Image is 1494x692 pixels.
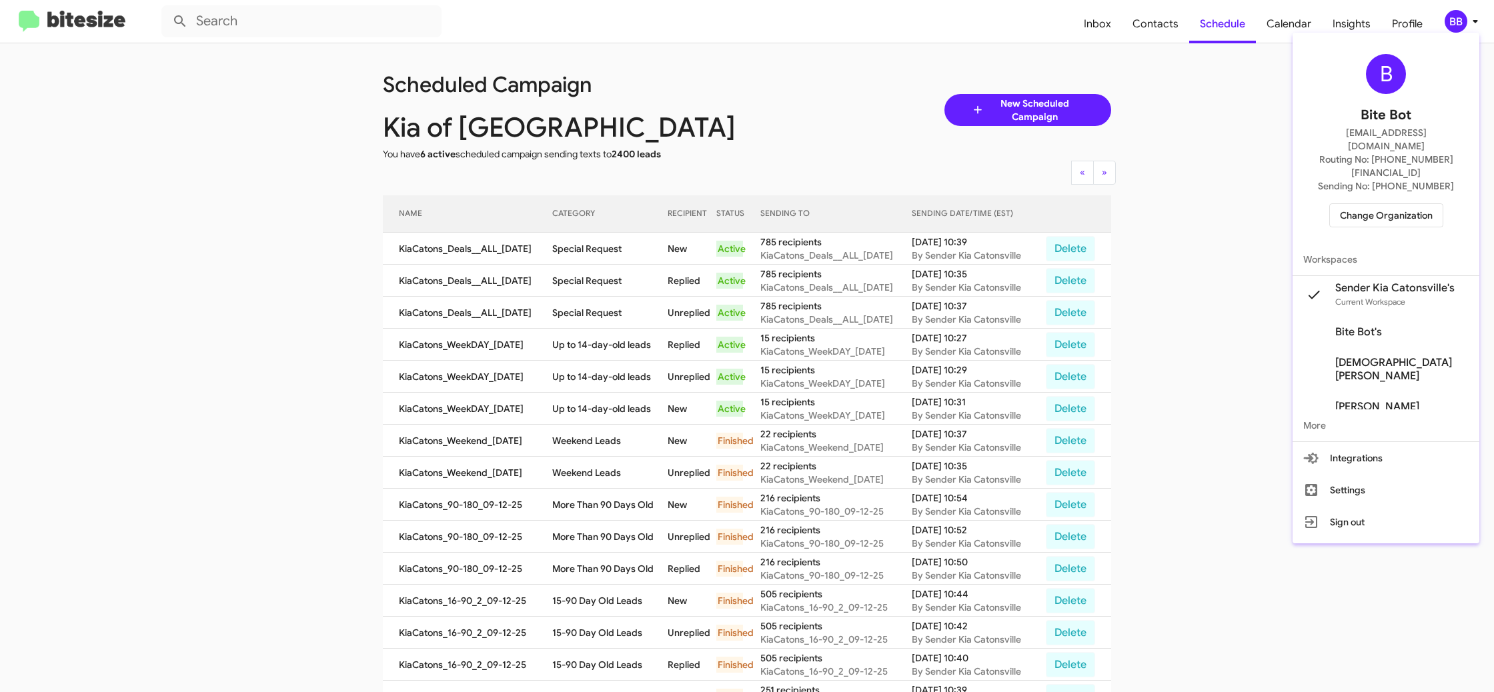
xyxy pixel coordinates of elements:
span: Sending No: [PHONE_NUMBER] [1318,179,1454,193]
span: Routing No: [PHONE_NUMBER][FINANCIAL_ID] [1309,153,1463,179]
span: Change Organization [1340,204,1433,227]
button: Change Organization [1329,203,1443,227]
span: [EMAIL_ADDRESS][DOMAIN_NAME] [1309,126,1463,153]
button: Integrations [1293,442,1479,474]
span: Workspaces [1293,243,1479,275]
button: Settings [1293,474,1479,506]
span: Bite Bot [1361,105,1411,126]
div: B [1366,54,1406,94]
span: Current Workspace [1335,297,1405,307]
span: Sender Kia Catonsville's [1335,281,1455,295]
span: [PERSON_NAME] [1335,400,1419,413]
button: Sign out [1293,506,1479,538]
span: Bite Bot's [1335,325,1382,339]
span: More [1293,409,1479,441]
span: [DEMOGRAPHIC_DATA][PERSON_NAME] [1335,356,1469,383]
